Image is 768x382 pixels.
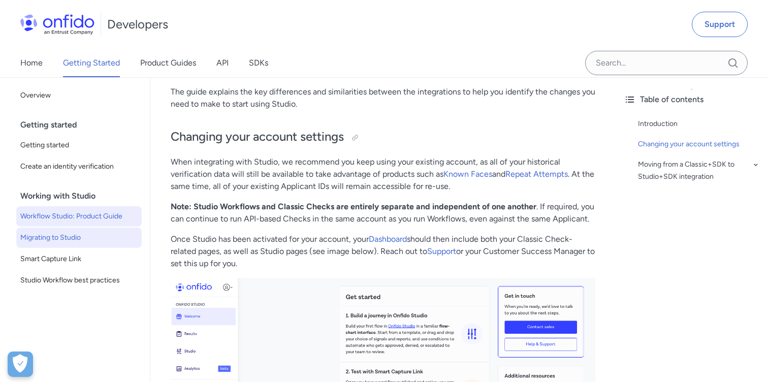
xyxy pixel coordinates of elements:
[16,206,142,227] a: Workflow Studio: Product Guide
[16,156,142,177] a: Create an identity verification
[585,51,748,75] input: Onfido search input field
[171,86,595,110] p: The guide explains the key differences and similarities between the integrations to help you iden...
[20,49,43,77] a: Home
[171,129,595,146] h2: Changing your account settings
[171,201,595,225] p: . If required, you can continue to run API-based Checks in the same account as you run Workflows,...
[20,89,138,102] span: Overview
[20,14,94,35] img: Onfido Logo
[16,85,142,106] a: Overview
[107,16,168,33] h1: Developers
[20,115,146,135] div: Getting started
[16,270,142,291] a: Studio Workflow best practices
[171,233,595,270] p: Once Studio has been activated for your account, your should then include both your Classic Check...
[427,246,456,256] a: Support
[638,138,760,150] a: Changing your account settings
[20,232,138,244] span: Migrating to Studio
[16,135,142,155] a: Getting started
[16,228,142,248] a: Migrating to Studio
[63,49,120,77] a: Getting Started
[171,156,595,193] p: When integrating with Studio, we recommend you keep using your existing account, as all of your h...
[505,169,568,179] a: Repeat Attempts
[20,253,138,265] span: Smart Capture Link
[20,210,138,222] span: Workflow Studio: Product Guide
[443,169,492,179] a: Known Faces
[20,161,138,173] span: Create an identity verification
[692,12,748,37] a: Support
[369,234,407,244] a: Dashboard
[20,274,138,286] span: Studio Workflow best practices
[140,49,196,77] a: Product Guides
[171,202,536,211] strong: Note: Studio Workflows and Classic Checks are entirely separate and independent of one another
[216,49,229,77] a: API
[8,352,33,377] div: Cookie Preferences
[20,139,138,151] span: Getting started
[8,352,33,377] button: Open Preferences
[638,118,760,130] a: Introduction
[624,93,760,106] div: Table of contents
[20,186,146,206] div: Working with Studio
[249,49,268,77] a: SDKs
[638,158,760,183] a: Moving from a Classic+SDK to Studio+SDK integration
[16,249,142,269] a: Smart Capture Link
